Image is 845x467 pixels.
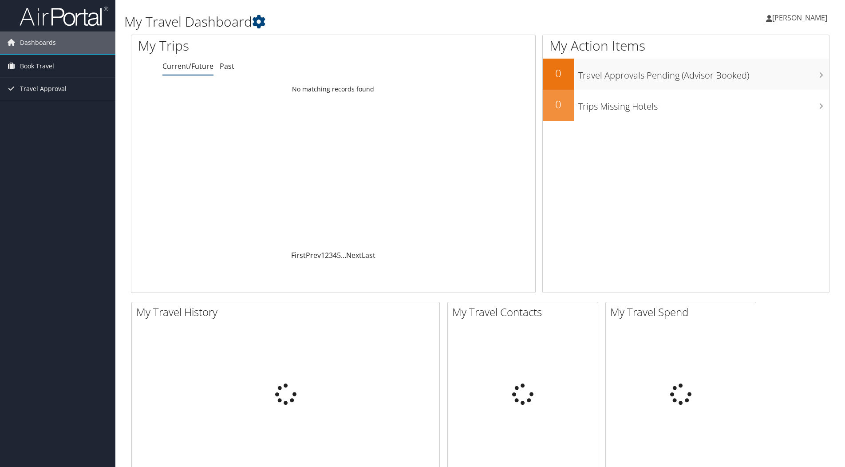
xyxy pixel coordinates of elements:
h2: 0 [543,97,574,112]
td: No matching records found [131,81,535,97]
span: Travel Approval [20,78,67,100]
span: [PERSON_NAME] [772,13,827,23]
h1: My Travel Dashboard [124,12,599,31]
span: Book Travel [20,55,54,77]
a: [PERSON_NAME] [766,4,836,31]
a: Last [362,250,375,260]
h2: 0 [543,66,574,81]
span: … [341,250,346,260]
a: 3 [329,250,333,260]
a: First [291,250,306,260]
a: Current/Future [162,61,213,71]
h1: My Trips [138,36,360,55]
h3: Trips Missing Hotels [578,96,829,113]
h1: My Action Items [543,36,829,55]
a: 5 [337,250,341,260]
span: Dashboards [20,32,56,54]
a: 0Trips Missing Hotels [543,90,829,121]
h2: My Travel History [136,305,439,320]
a: 1 [321,250,325,260]
a: Past [220,61,234,71]
a: 2 [325,250,329,260]
a: 4 [333,250,337,260]
h2: My Travel Contacts [452,305,598,320]
h3: Travel Approvals Pending (Advisor Booked) [578,65,829,82]
a: Next [346,250,362,260]
a: 0Travel Approvals Pending (Advisor Booked) [543,59,829,90]
a: Prev [306,250,321,260]
h2: My Travel Spend [610,305,756,320]
img: airportal-logo.png [20,6,108,27]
